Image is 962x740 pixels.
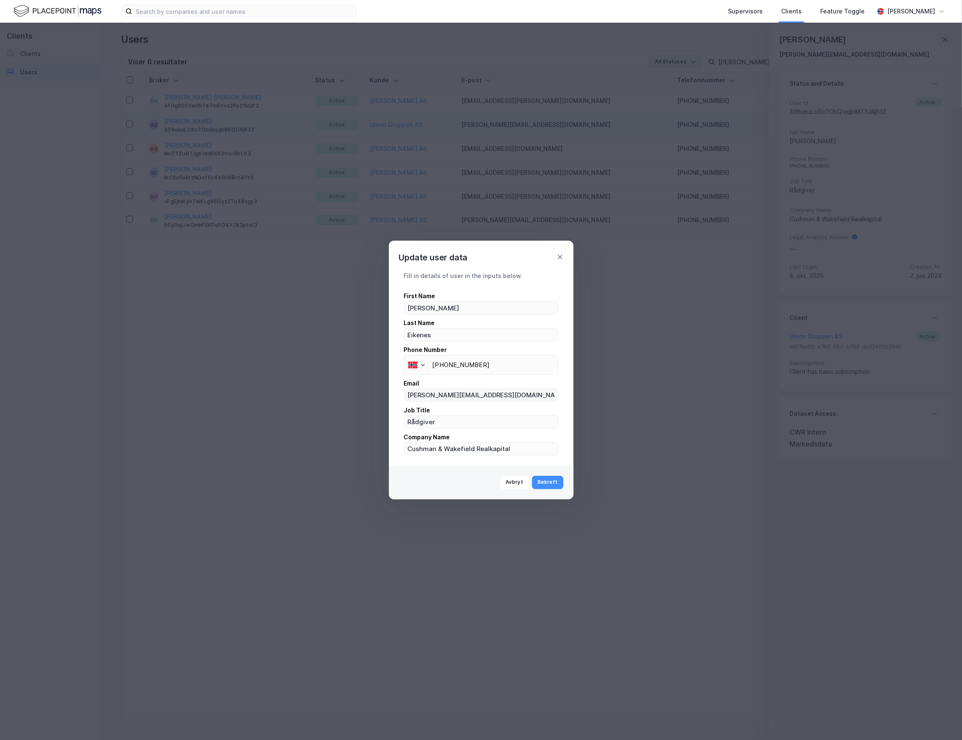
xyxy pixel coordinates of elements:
[404,405,558,415] div: Job Title
[13,4,102,18] img: logo.f888ab2527a4732fd821a326f86c7f29.svg
[399,251,468,264] div: Update user data
[404,271,558,281] div: Fill in details of user in the inputs below.
[887,6,935,16] div: [PERSON_NAME]
[781,6,802,16] div: Clients
[820,6,865,16] div: Feature Toggle
[532,476,563,489] button: Bekreft
[404,291,558,301] div: First Name
[404,355,558,375] input: Phone Number
[404,318,558,328] div: Last Name
[500,476,529,489] button: Avbryt
[404,355,428,375] div: Norway: + 47
[920,700,962,740] div: Kontrollprogram for chat
[920,700,962,740] iframe: Chat Widget
[728,6,763,16] div: Supervisors
[404,432,558,442] div: Company Name
[404,345,558,355] div: Phone Number
[132,5,356,18] input: Search by companies and user names
[404,378,558,388] div: Email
